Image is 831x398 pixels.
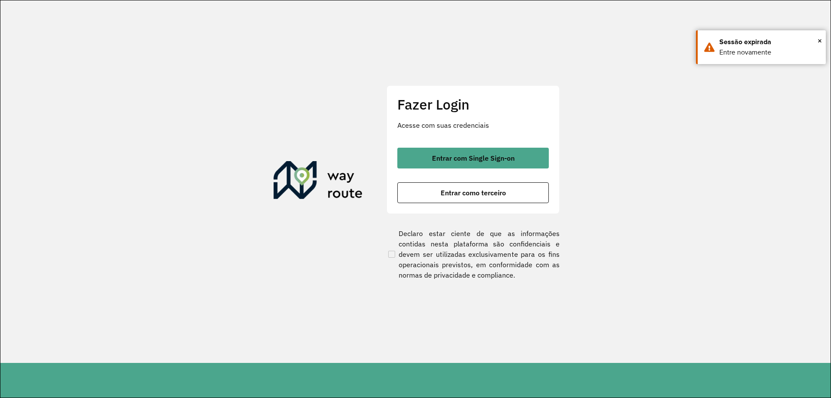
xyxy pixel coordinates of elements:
img: Roteirizador AmbevTech [274,161,363,203]
button: button [397,148,549,168]
h2: Fazer Login [397,96,549,113]
div: Sessão expirada [719,37,819,47]
button: Close [818,34,822,47]
label: Declaro estar ciente de que as informações contidas nesta plataforma são confidenciais e devem se... [387,228,560,280]
span: Entrar com Single Sign-on [432,155,515,162]
button: button [397,182,549,203]
span: Entrar como terceiro [441,189,506,196]
span: × [818,34,822,47]
p: Acesse com suas credenciais [397,120,549,130]
div: Entre novamente [719,47,819,58]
